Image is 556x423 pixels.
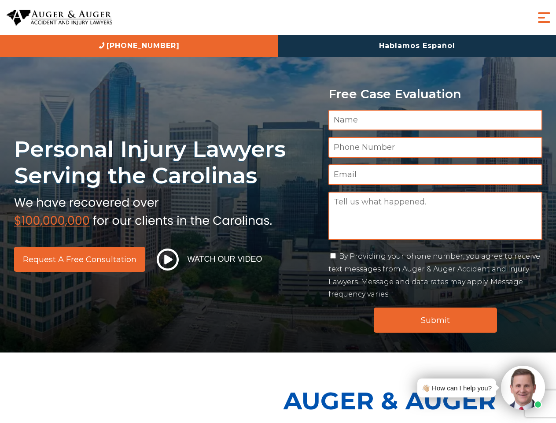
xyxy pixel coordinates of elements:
[328,110,542,130] input: Name
[154,248,265,271] button: Watch Our Video
[328,137,542,158] input: Phone Number
[328,164,542,185] input: Email
[284,379,551,423] p: Auger & Auger
[328,87,542,101] p: Free Case Evaluation
[328,252,540,298] label: By Providing your phone number, you agree to receive text messages from Auger & Auger Accident an...
[501,366,545,410] img: Intaker widget Avatar
[14,136,318,189] h1: Personal Injury Lawyers Serving the Carolinas
[422,382,492,394] div: 👋🏼 How can I help you?
[23,256,136,263] span: Request a Free Consultation
[7,10,112,26] img: Auger & Auger Accident and Injury Lawyers Logo
[374,308,497,333] input: Submit
[14,193,272,227] img: sub text
[14,247,145,272] a: Request a Free Consultation
[535,9,553,26] button: Menu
